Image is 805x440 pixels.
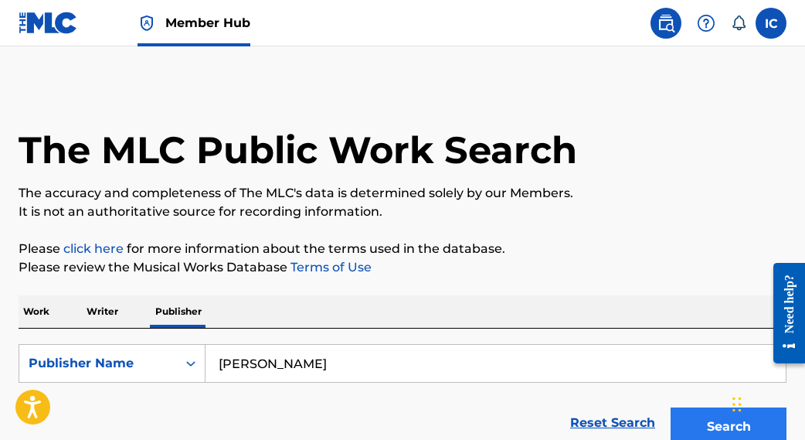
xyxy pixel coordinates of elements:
p: It is not an authoritative source for recording information. [19,203,786,221]
p: Work [19,295,54,328]
p: Publisher [151,295,206,328]
a: Terms of Use [287,260,372,275]
iframe: Resource Center [762,250,805,377]
p: Please for more information about the terms used in the database. [19,240,786,258]
iframe: Chat Widget [728,366,805,440]
div: Help [691,8,722,39]
div: Notifications [731,15,746,31]
a: Public Search [650,8,681,39]
div: Publisher Name [29,354,168,373]
img: Top Rightsholder [138,14,156,32]
img: MLC Logo [19,12,78,34]
div: User Menu [756,8,786,39]
img: help [697,14,715,32]
h1: The MLC Public Work Search [19,127,577,173]
img: search [657,14,675,32]
a: click here [63,241,124,256]
span: Member Hub [165,14,250,32]
div: Drag [732,381,742,428]
p: Please review the Musical Works Database [19,258,786,277]
a: Reset Search [562,406,663,440]
p: The accuracy and completeness of The MLC's data is determined solely by our Members. [19,184,786,203]
p: Writer [82,295,123,328]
